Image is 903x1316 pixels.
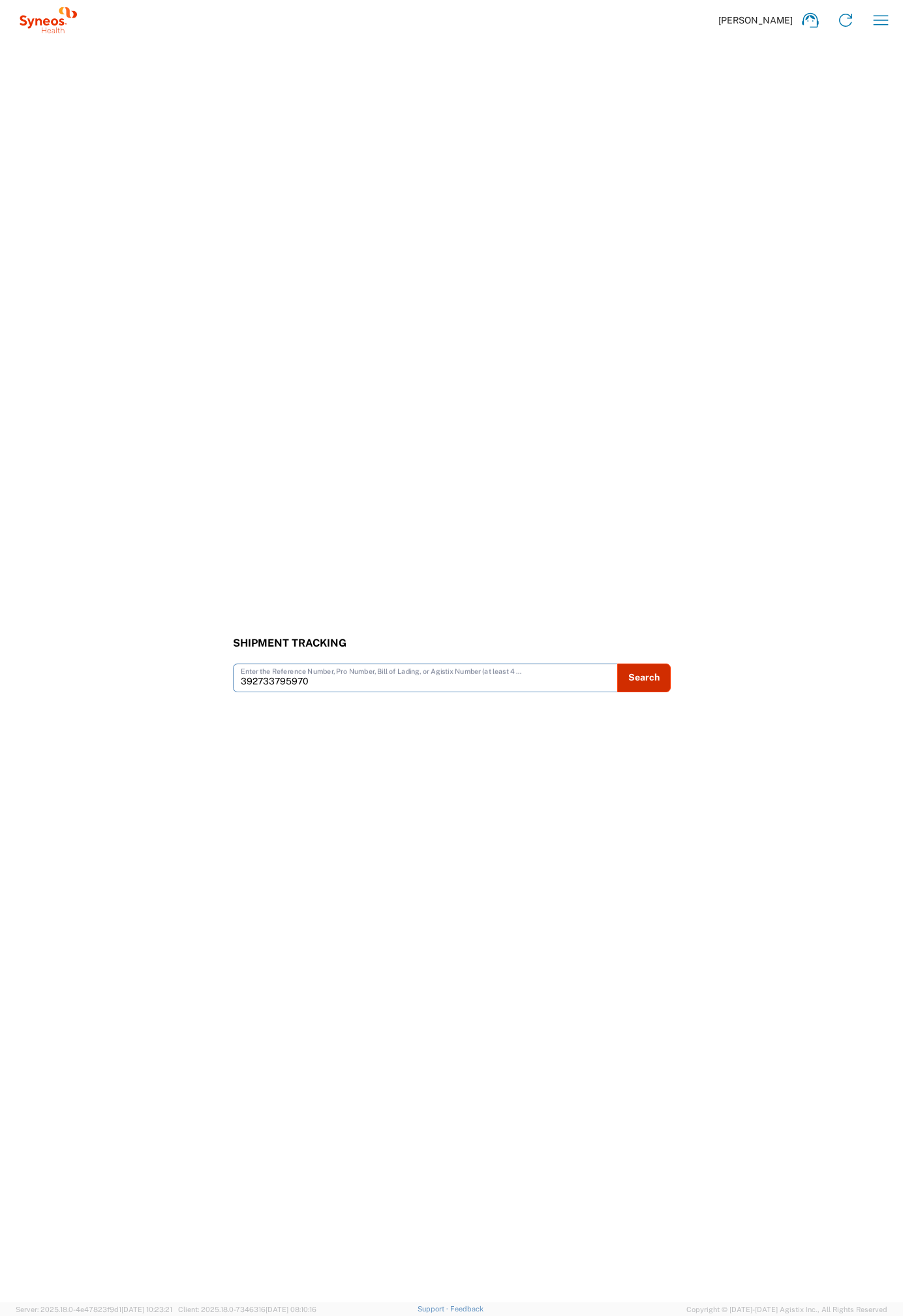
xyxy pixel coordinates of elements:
[418,1305,450,1313] a: Support
[233,637,671,649] h3: Shipment Tracking
[686,1304,887,1315] span: Copyright © [DATE]-[DATE] Agistix Inc., All Rights Reserved
[450,1305,483,1313] a: Feedback
[718,14,793,26] span: [PERSON_NAME]
[121,1306,172,1313] span: [DATE] 10:23:21
[266,1306,316,1313] span: [DATE] 08:10:16
[617,664,671,692] button: Search
[178,1306,316,1313] span: Client: 2025.18.0-7346316
[16,1306,172,1313] span: Server: 2025.18.0-4e47823f9d1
